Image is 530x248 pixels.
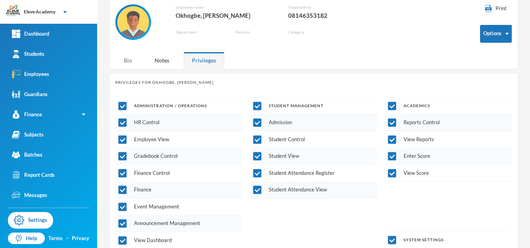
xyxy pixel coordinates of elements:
[288,10,353,21] div: 08146353182
[288,4,353,10] div: Employee no.
[72,235,89,242] a: Privacy
[480,25,512,43] button: Options
[184,52,224,69] div: Privileges
[250,131,377,148] div: Student Control
[8,233,45,244] a: Help
[250,148,377,165] div: Student View
[385,114,512,131] div: Reports Control
[4,4,20,20] img: logo
[115,199,242,216] div: Event Management
[12,30,49,38] div: Dashboard
[250,182,377,199] div: Student Attendance View
[176,10,276,21] div: Okhogbe, [PERSON_NAME]
[146,52,178,69] div: Notes
[385,98,512,114] div: Academics
[67,235,68,242] div: ·
[480,4,512,13] button: Print
[12,191,47,199] div: Messages
[176,4,276,10] div: Employee name
[115,148,242,165] div: Gradebook Control
[48,235,63,242] a: Terms
[250,165,377,182] div: Student Attendance Register
[12,110,42,119] div: Finance
[176,29,223,35] div: Department
[24,8,55,15] div: Eleve Academy
[115,52,140,69] div: Bio
[115,131,242,148] div: Employee View
[115,215,242,232] div: Announcement Management
[12,171,55,179] div: Report Cards
[12,131,44,139] div: Subjects
[115,80,512,85] div: Privileges for Okhogbe, [PERSON_NAME]
[385,148,512,165] div: Enter Score
[12,151,42,159] div: Batches
[250,114,377,131] div: Admission
[12,90,48,98] div: Guardians
[12,70,49,78] div: Employees
[115,165,242,182] div: Finance Control
[115,98,242,114] div: Administration / Operations
[250,98,377,114] div: Student Management
[385,131,512,148] div: View Reports
[115,114,242,131] div: HR Control
[115,182,242,199] div: Finance
[12,50,44,58] div: Students
[235,29,276,35] div: Position
[288,29,317,35] div: Category
[8,212,53,229] a: Settings
[385,165,512,182] div: View Score
[117,6,149,38] img: EMPLOYEE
